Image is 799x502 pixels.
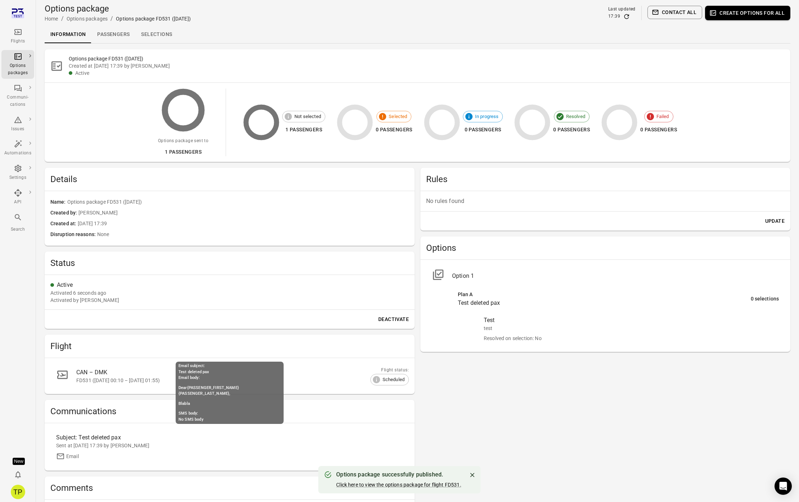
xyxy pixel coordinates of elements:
div: 0 selections [751,295,779,303]
a: Options packages [67,16,108,22]
h2: Flight [50,340,409,352]
span: [PERSON_NAME] [78,209,409,217]
div: Subject: Test deleted pax [56,433,316,442]
div: TP [11,485,25,499]
a: CAN – DMKFD531 ([DATE] 00:10 – [DATE] 01:55) [50,364,409,388]
span: Name [50,198,67,206]
div: Sent at [DATE] 17:39 by [PERSON_NAME] [56,442,403,449]
div: API [4,199,31,206]
button: Update [762,214,787,228]
span: Resolved [562,113,589,120]
a: Issues [1,113,34,135]
span: {PASSENGER_FIRST_NAME} [187,385,239,390]
div: Options package sent to [158,137,208,145]
div: Test deleted pax [179,369,281,375]
div: Flight status: [370,367,409,374]
button: Contact all [647,6,702,19]
span: [DATE] 17:39 [78,220,409,228]
li: / [61,14,64,23]
div: Resolved on selection: No [484,335,779,342]
div: 1 passengers [282,125,325,134]
h2: Rules [426,173,785,185]
div: Local navigation [45,26,790,43]
a: Automations [1,137,34,159]
div: Option 1 [452,272,779,280]
a: Information [45,26,91,43]
div: 1 passengers [158,148,208,157]
div: Flights [4,38,31,45]
h2: Communications [50,406,409,417]
button: Search [1,211,34,235]
button: Deactivate [375,313,412,326]
div: Active [57,281,409,289]
button: Close [467,470,478,480]
a: Settings [1,162,34,184]
div: Email subject: [179,363,281,369]
h1: Options package [45,3,191,14]
span: , [229,391,230,396]
div: Plan A [458,291,751,299]
a: Communi-cations [1,82,34,110]
h2: Details [50,173,409,185]
div: Search [4,226,31,233]
span: Failed [653,113,673,120]
span: Created at [50,220,78,228]
div: Options packages [4,62,31,77]
a: Flights [1,26,34,47]
div: Activated by [PERSON_NAME] [50,297,119,304]
a: Options packages [1,50,34,79]
span: None [97,231,409,239]
a: API [1,186,34,208]
button: Create options for all [705,6,790,20]
div: SMS body: [179,411,281,417]
div: test [484,325,779,332]
span: Disruption reasons [50,231,97,239]
div: Last updated [608,6,636,13]
div: 0 passengers [553,125,590,134]
a: Subject: Test deleted paxSent at [DATE] 17:39 by [PERSON_NAME]Email [50,429,409,465]
div: Test [484,316,779,325]
div: 2 Sep 2025 17:39 [50,289,106,297]
span: {PASSENGER_LAST_NAME} [179,391,229,396]
div: Email [66,453,79,460]
h2: Status [50,257,409,269]
a: Passengers [91,26,135,43]
button: Notifications [11,467,25,482]
button: Refresh data [623,13,630,20]
div: 0 passengers [640,125,677,134]
div: Active [75,69,785,77]
nav: Breadcrumbs [45,14,191,23]
a: Click here to view the options package for flight FD531. [336,482,461,488]
a: Selections [135,26,178,43]
span: Scheduled [379,376,408,383]
button: Tómas Páll Máté [8,482,28,502]
div: Email body: [179,375,281,381]
div: Test deleted pax [458,299,751,307]
div: Automations [4,150,31,157]
h2: Options [426,242,785,254]
span: Blabla [179,401,190,406]
div: Settings [4,174,31,181]
span: In progress [471,113,503,120]
span: Selected [385,113,411,120]
div: Options package successfully published. [336,470,461,479]
div: 0 passengers [463,125,503,134]
div: No SMS body [179,417,281,423]
div: Open Intercom Messenger [775,478,792,495]
span: Options package FD531 ([DATE]) [67,198,409,206]
li: / [110,14,113,23]
h2: Comments [50,482,397,494]
div: FD531 ([DATE] 00:10 – [DATE] 01:55) [76,377,392,384]
div: Issues [4,126,31,133]
div: CAN – DMK [76,368,392,377]
h2: Options package FD531 ([DATE]) [69,55,785,62]
div: Options package FD531 ([DATE]) [116,15,191,22]
span: Not selected [290,113,325,120]
p: No rules found [426,197,785,205]
div: Communi-cations [4,94,31,108]
div: Created at [DATE] 17:39 by [PERSON_NAME] [69,62,785,69]
span: Created by [50,209,78,217]
div: 17:39 [608,13,620,20]
div: Tooltip anchor [13,458,25,465]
